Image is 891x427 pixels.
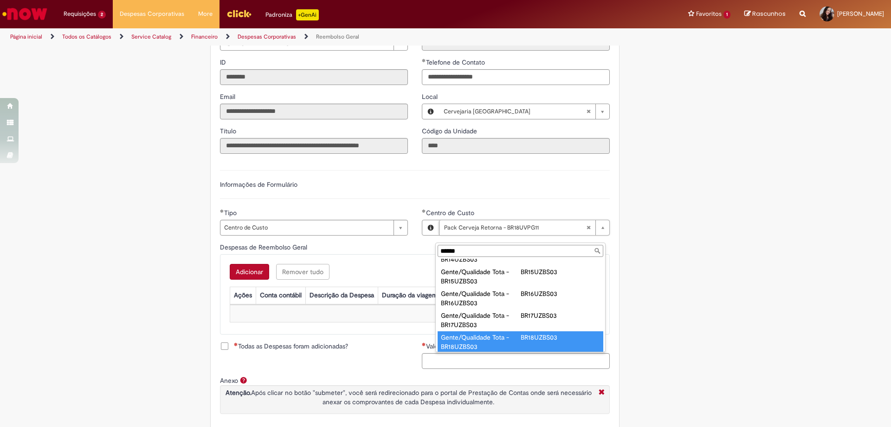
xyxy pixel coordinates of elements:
div: BR17UZBS03 [521,311,600,320]
div: Gente/Qualidade Tota - BR15UZBS03 [441,267,521,286]
div: BR15UZBS03 [521,267,600,276]
div: Gente/Qualidade Tota - BR18UZBS03 [441,333,521,351]
div: Gente/Qualidade Tota - BR17UZBS03 [441,311,521,329]
ul: Centro de Custo [436,259,605,352]
div: BR16UZBS03 [521,289,600,298]
div: BR18UZBS03 [521,333,600,342]
div: Gente/Qualidade Tota - BR16UZBS03 [441,289,521,308]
